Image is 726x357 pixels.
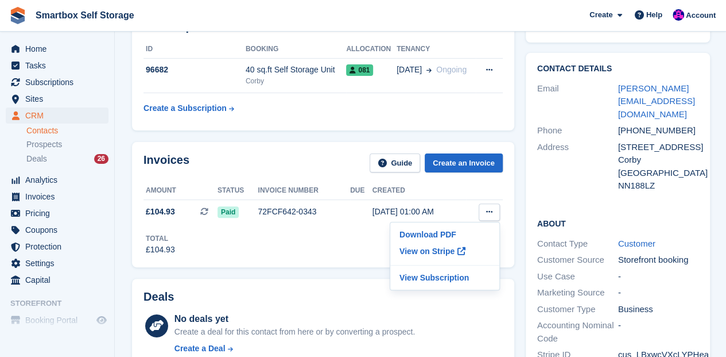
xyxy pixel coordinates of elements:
[6,108,108,124] a: menu
[26,139,62,150] span: Prospects
[346,64,373,76] span: 081
[31,6,139,25] a: Smartbox Self Storage
[25,74,94,90] span: Subscriptions
[143,153,189,172] h2: Invoices
[618,254,699,267] div: Storefront booking
[174,343,415,355] a: Create a Deal
[143,40,246,59] th: ID
[258,206,350,218] div: 72FCF642-0343
[25,255,94,271] span: Settings
[395,227,495,242] a: Download PDF
[537,217,699,229] h2: About
[174,326,415,338] div: Create a deal for this contact from here or by converting a prospect.
[346,40,397,59] th: Allocation
[618,124,699,137] div: [PHONE_NUMBER]
[174,343,226,355] div: Create a Deal
[246,64,346,76] div: 40 sq.ft Self Storage Unit
[25,189,94,205] span: Invoices
[25,222,94,238] span: Coupons
[146,244,175,256] div: £104.93
[6,189,108,205] a: menu
[618,270,699,283] div: -
[6,239,108,255] a: menu
[26,125,108,136] a: Contacts
[618,141,699,154] div: [STREET_ADDRESS]
[537,141,618,193] div: Address
[370,153,420,172] a: Guide
[10,298,114,309] span: Storefront
[618,83,695,119] a: [PERSON_NAME][EMAIL_ADDRESS][DOMAIN_NAME]
[25,91,94,107] span: Sites
[6,312,108,328] a: menu
[618,319,699,345] div: -
[537,64,699,74] h2: Contact Details
[673,9,684,21] img: Sam Austin
[395,270,495,285] a: View Subscription
[25,239,94,255] span: Protection
[6,91,108,107] a: menu
[218,206,239,218] span: Paid
[95,313,108,327] a: Preview store
[25,172,94,188] span: Analytics
[143,290,174,304] h2: Deals
[397,40,476,59] th: Tenancy
[589,9,612,21] span: Create
[537,303,618,316] div: Customer Type
[537,124,618,137] div: Phone
[537,254,618,267] div: Customer Source
[26,153,47,164] span: Deals
[618,303,699,316] div: Business
[6,222,108,238] a: menu
[686,10,716,21] span: Account
[143,64,246,76] div: 96682
[6,172,108,188] a: menu
[618,167,699,180] div: [GEOGRAPHIC_DATA]
[174,312,415,326] div: No deals yet
[25,108,94,124] span: CRM
[26,153,108,165] a: Deals 26
[258,182,350,200] th: Invoice number
[246,40,346,59] th: Booking
[146,233,175,244] div: Total
[25,312,94,328] span: Booking Portal
[6,74,108,90] a: menu
[9,7,26,24] img: stora-icon-8386f47178a22dfd0bd8f6a31ec36ba5ce8667c1dd55bd0f319d3a0aa187defe.svg
[397,64,422,76] span: [DATE]
[6,57,108,74] a: menu
[618,179,699,193] div: NN188LZ
[372,206,466,218] div: [DATE] 01:00 AM
[436,65,467,74] span: Ongoing
[218,182,258,200] th: Status
[395,242,495,260] a: View on Stripe
[618,153,699,167] div: Corby
[537,237,618,251] div: Contact Type
[372,182,466,200] th: Created
[246,76,346,86] div: Corby
[143,98,234,119] a: Create a Subscription
[537,82,618,121] div: Email
[25,205,94,221] span: Pricing
[6,272,108,288] a: menu
[537,319,618,345] div: Accounting Nominal Code
[618,286,699,300] div: -
[618,239,655,248] a: Customer
[537,286,618,300] div: Marketing Source
[25,272,94,288] span: Capital
[146,206,175,218] span: £104.93
[6,255,108,271] a: menu
[25,57,94,74] span: Tasks
[350,182,372,200] th: Due
[143,102,227,114] div: Create a Subscription
[6,205,108,221] a: menu
[26,139,108,151] a: Prospects
[25,41,94,57] span: Home
[537,270,618,283] div: Use Case
[646,9,662,21] span: Help
[94,154,108,164] div: 26
[143,182,218,200] th: Amount
[6,41,108,57] a: menu
[425,153,503,172] a: Create an Invoice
